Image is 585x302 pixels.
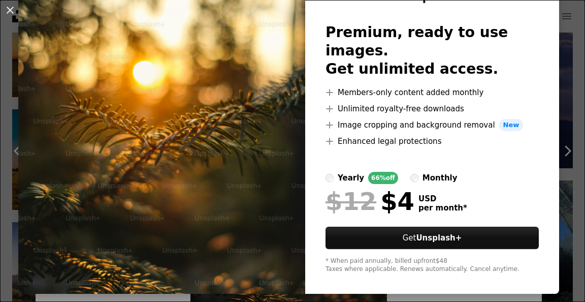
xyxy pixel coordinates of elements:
[326,227,539,249] button: GetUnsplash+
[326,135,539,147] li: Enhanced legal protections
[418,203,467,213] span: per month *
[418,194,467,203] span: USD
[422,172,458,184] div: monthly
[368,172,398,184] div: 66% off
[326,103,539,115] li: Unlimited royalty-free downloads
[326,174,334,182] input: yearly66%off
[326,86,539,99] li: Members-only content added monthly
[326,188,414,215] div: $4
[326,257,539,274] div: * When paid annually, billed upfront $48 Taxes where applicable. Renews automatically. Cancel any...
[499,119,524,131] span: New
[326,23,539,78] h2: Premium, ready to use images. Get unlimited access.
[338,172,364,184] div: yearly
[326,119,539,131] li: Image cropping and background removal
[410,174,418,182] input: monthly
[416,233,462,243] strong: Unsplash+
[326,188,376,215] span: $12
